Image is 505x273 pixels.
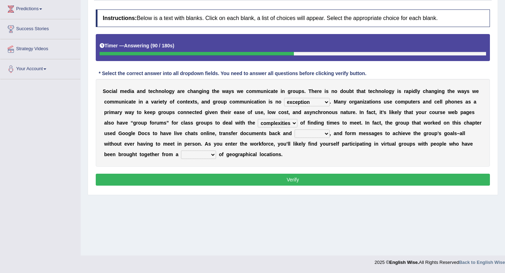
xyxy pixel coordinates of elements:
[319,88,322,94] b: e
[429,99,432,105] b: d
[271,88,274,94] b: a
[221,109,222,115] b: t
[387,99,390,105] b: s
[132,109,134,115] b: y
[449,88,452,94] b: h
[256,88,261,94] b: m
[241,88,243,94] b: e
[263,99,266,105] b: n
[153,88,156,94] b: c
[196,109,199,115] b: e
[352,99,354,105] b: r
[177,88,180,94] b: a
[464,88,467,94] b: y
[445,99,448,105] b: p
[133,99,136,105] b: e
[459,260,505,265] a: Back to English Wise
[152,43,173,48] b: 90 / 180s
[0,59,80,77] a: Your Account
[199,88,202,94] b: g
[182,88,185,94] b: e
[201,99,204,105] b: a
[190,88,193,94] b: h
[143,88,146,94] b: d
[170,99,173,105] b: o
[384,88,386,94] b: l
[296,88,299,94] b: u
[372,99,376,105] b: o
[357,99,360,105] b: a
[278,99,282,105] b: o
[288,88,291,94] b: g
[202,88,203,94] b: i
[192,109,195,115] b: c
[364,99,366,105] b: z
[100,43,174,48] h5: Timer —
[371,99,372,105] b: i
[189,109,192,115] b: e
[429,88,431,94] b: a
[386,88,389,94] b: o
[119,99,122,105] b: u
[150,109,153,115] b: e
[120,109,122,115] b: y
[292,109,295,115] b: a
[398,99,401,105] b: o
[270,99,273,105] b: s
[411,99,413,105] b: t
[107,109,109,115] b: r
[154,99,157,105] b: a
[258,109,261,115] b: s
[448,99,451,105] b: h
[307,109,310,115] b: s
[268,88,271,94] b: c
[447,88,449,94] b: t
[281,109,284,115] b: o
[107,99,110,105] b: o
[232,99,235,105] b: o
[115,109,117,115] b: a
[258,99,260,105] b: i
[298,109,302,115] b: d
[242,109,245,115] b: e
[206,88,209,94] b: g
[214,88,217,94] b: h
[246,88,249,94] b: c
[212,109,215,115] b: e
[452,88,455,94] b: e
[413,88,416,94] b: d
[326,88,329,94] b: s
[139,109,142,115] b: o
[150,88,153,94] b: e
[442,88,445,94] b: g
[209,109,212,115] b: v
[106,88,109,94] b: o
[124,88,127,94] b: e
[250,109,252,115] b: f
[151,99,154,105] b: v
[130,88,132,94] b: i
[378,88,382,94] b: n
[274,88,275,94] b: t
[468,99,471,105] b: s
[260,99,263,105] b: o
[454,99,457,105] b: n
[369,99,371,105] b: t
[272,109,276,115] b: w
[199,109,202,115] b: d
[166,109,169,115] b: u
[375,88,378,94] b: h
[397,88,398,94] b: i
[251,99,254,105] b: c
[229,88,231,94] b: y
[417,88,420,94] b: y
[458,88,462,94] b: w
[127,88,130,94] b: d
[213,99,216,105] b: g
[406,88,409,94] b: a
[173,99,174,105] b: f
[460,99,463,105] b: s
[264,88,267,94] b: n
[390,99,392,105] b: e
[160,99,163,105] b: e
